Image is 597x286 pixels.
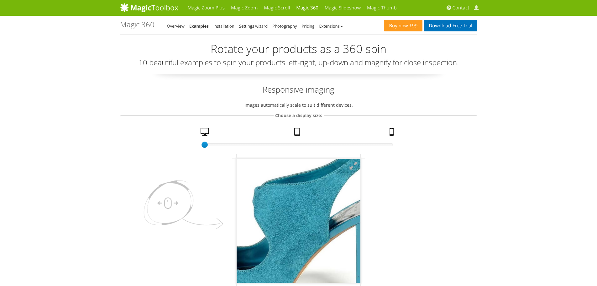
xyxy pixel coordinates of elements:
[451,23,472,28] span: Free Trial
[274,112,324,119] legend: Choose a display size:
[167,23,185,29] a: Overview
[387,128,398,139] a: Mobile
[120,84,477,95] h2: Responsive imaging
[408,23,418,28] span: £99
[120,43,477,55] h2: Rotate your products as a 360 spin
[319,23,343,29] a: Extensions
[120,3,178,12] img: MagicToolbox.com - Image tools for your website
[213,23,234,29] a: Installation
[120,101,477,109] p: Images automatically scale to suit different devices.
[239,23,268,29] a: Settings wizard
[424,20,477,31] a: DownloadFree Trial
[189,23,209,29] a: Examples
[301,23,314,29] a: Pricing
[384,20,422,31] a: Buy now£99
[120,58,477,67] h3: 10 beautiful examples to spin your products left-right, up-down and magnify for close inspection.
[272,23,297,29] a: Photography
[453,5,469,11] span: Contact
[120,20,154,29] h1: Magic 360
[292,128,304,139] a: Tablet
[198,128,213,139] a: Desktop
